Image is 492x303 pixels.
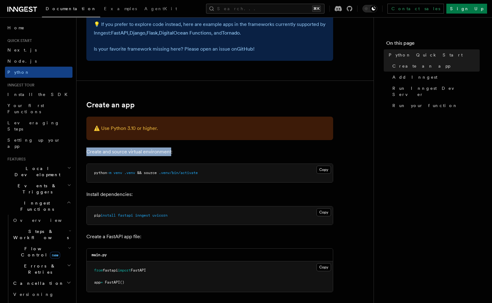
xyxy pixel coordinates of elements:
[392,102,458,109] span: Run your function
[392,74,437,80] span: Add Inngest
[94,280,101,284] span: app
[86,101,135,109] a: Create an app
[124,171,135,175] span: .venv
[111,30,128,36] a: FastAPI
[13,292,54,297] span: Versioning
[387,4,444,14] a: Contact sales
[42,2,100,17] a: Documentation
[11,243,72,260] button: Flow Controlnew
[94,213,101,218] span: pip
[104,6,137,11] span: Examples
[11,289,72,300] a: Versioning
[5,22,72,33] a: Home
[11,260,72,278] button: Errors & Retries
[11,228,69,241] span: Steps & Workflows
[7,138,60,149] span: Setting up your app
[92,253,107,257] code: main.py
[316,208,331,216] button: Copy
[94,171,107,175] span: python
[86,147,333,156] p: Create and source virtual environment:
[7,120,60,131] span: Leveraging Steps
[386,39,480,49] h4: On this page
[362,5,377,12] button: Toggle dark mode
[152,213,167,218] span: uvicorn
[144,171,157,175] span: source
[11,215,72,226] a: Overview
[312,6,321,12] kbd: ⌘K
[107,171,111,175] span: -m
[390,100,480,111] a: Run your function
[13,218,77,223] span: Overview
[7,92,71,97] span: Install the SDK
[390,83,480,100] a: Run Inngest Dev Server
[159,171,198,175] span: .venv/bin/activate
[5,165,67,178] span: Local Development
[100,2,141,17] a: Examples
[94,268,103,272] span: from
[316,263,331,271] button: Copy
[316,166,331,174] button: Copy
[11,278,72,289] button: Cancellation
[392,63,450,69] span: Create an app
[7,48,37,52] span: Next.js
[46,6,97,11] span: Documentation
[5,56,72,67] a: Node.js
[159,30,211,36] a: DigitalOcean Functions
[390,60,480,72] a: Create an app
[86,190,333,199] p: Install dependencies:
[11,280,64,286] span: Cancellation
[103,268,118,272] span: fastapi
[118,213,133,218] span: fastapi
[101,213,116,218] span: install
[131,268,146,272] span: FastAPI
[144,6,177,11] span: AgentKit
[94,45,326,53] p: Is your favorite framework missing here? Please open an issue on !
[5,200,67,212] span: Inngest Functions
[5,44,72,56] a: Next.js
[5,157,26,162] span: Features
[147,30,158,36] a: Flask
[206,4,325,14] button: Search...⌘K
[118,268,131,272] span: import
[137,171,142,175] span: &&
[105,280,120,284] span: FastAPI
[5,183,67,195] span: Events & Triggers
[390,72,480,83] a: Add Inngest
[11,263,67,275] span: Errors & Retries
[392,85,480,98] span: Run Inngest Dev Server
[5,83,35,88] span: Inngest tour
[5,163,72,180] button: Local Development
[386,49,480,60] a: Python Quick Start
[5,180,72,197] button: Events & Triggers
[222,30,240,36] a: Tornado
[5,135,72,152] a: Setting up your app
[446,4,487,14] a: Sign Up
[5,38,32,43] span: Quick start
[389,52,463,58] span: Python Quick Start
[11,246,68,258] span: Flow Control
[101,280,103,284] span: =
[114,171,122,175] span: venv
[11,226,72,243] button: Steps & Workflows
[7,25,25,31] span: Home
[94,124,326,133] p: ⚠️ Use Python 3.10 or higher.
[5,67,72,78] a: Python
[135,213,150,218] span: inngest
[141,2,181,17] a: AgentKit
[50,252,60,259] span: new
[5,89,72,100] a: Install the SDK
[7,103,44,114] span: Your first Functions
[7,70,30,75] span: Python
[86,232,333,241] p: Create a FastAPI app file:
[130,30,145,36] a: Django
[5,117,72,135] a: Leveraging Steps
[5,197,72,215] button: Inngest Functions
[120,280,124,284] span: ()
[94,20,326,37] p: 💡 If you prefer to explore code instead, here are example apps in the frameworks currently suppor...
[237,46,253,52] a: GitHub
[7,59,37,64] span: Node.js
[5,100,72,117] a: Your first Functions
